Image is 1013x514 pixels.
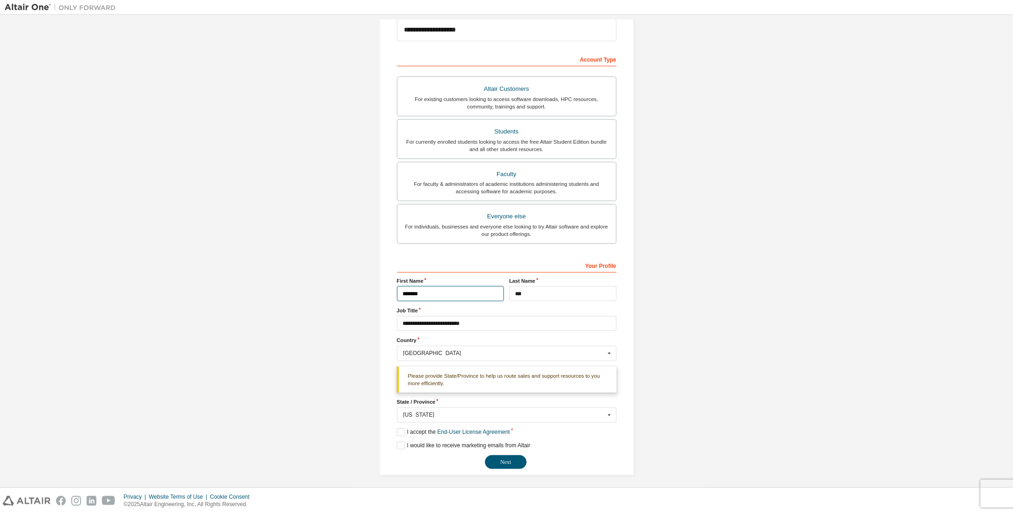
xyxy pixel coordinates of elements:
img: youtube.svg [102,496,115,506]
div: [GEOGRAPHIC_DATA] [403,350,605,356]
img: facebook.svg [56,496,66,506]
img: instagram.svg [71,496,81,506]
label: I accept the [397,428,510,436]
label: I would like to receive marketing emails from Altair [397,442,530,450]
div: Privacy [124,493,149,501]
div: For currently enrolled students looking to access the free Altair Student Edition bundle and all ... [403,138,610,153]
div: [US_STATE] [403,412,605,418]
div: Account Type [397,51,617,66]
div: Your Profile [397,258,617,273]
a: End-User License Agreement [437,429,510,435]
img: Altair One [5,3,120,12]
label: Job Title [397,307,617,314]
img: altair_logo.svg [3,496,50,506]
div: For existing customers looking to access software downloads, HPC resources, community, trainings ... [403,95,610,110]
div: Students [403,125,610,138]
div: Please provide State/Province to help us route sales and support resources to you more efficiently. [397,367,617,393]
button: Next [485,455,527,469]
div: Faculty [403,168,610,181]
p: © 2025 Altair Engineering, Inc. All Rights Reserved. [124,501,255,508]
div: Website Terms of Use [149,493,210,501]
div: Altair Customers [403,82,610,95]
img: linkedin.svg [87,496,96,506]
label: Last Name [510,277,617,285]
div: For individuals, businesses and everyone else looking to try Altair software and explore our prod... [403,223,610,238]
label: First Name [397,277,504,285]
div: For faculty & administrators of academic institutions administering students and accessing softwa... [403,180,610,195]
div: Everyone else [403,210,610,223]
label: Country [397,336,617,344]
label: State / Province [397,398,617,406]
div: Cookie Consent [210,493,255,501]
